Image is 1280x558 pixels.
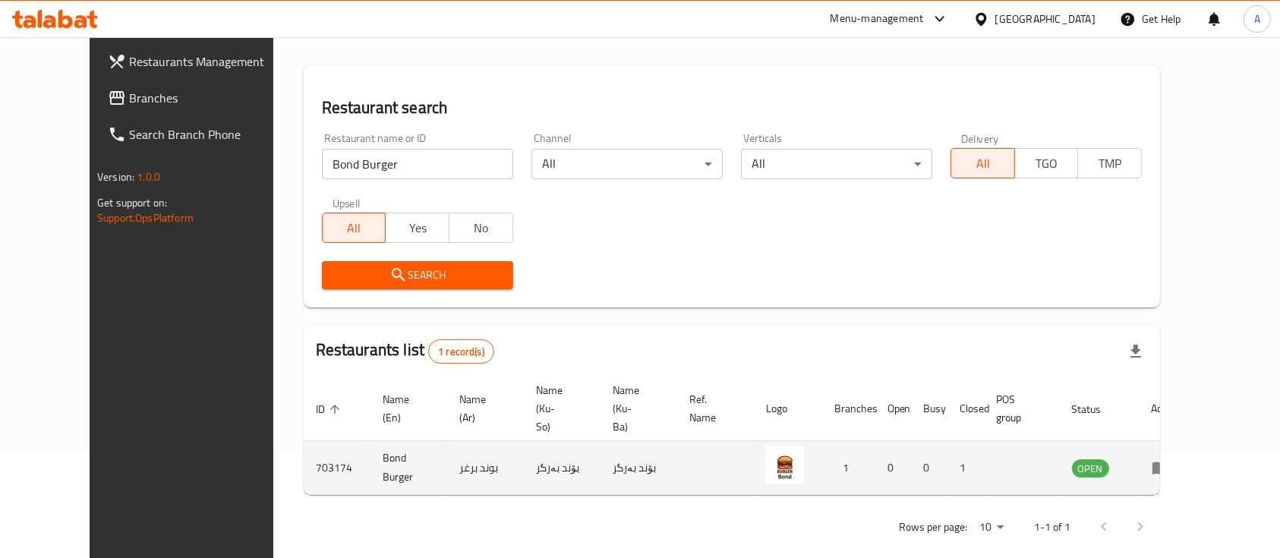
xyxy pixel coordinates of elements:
button: TGO [1014,148,1079,178]
td: 703174 [304,441,370,495]
span: Search [334,266,501,285]
span: Branches [129,89,292,107]
h2: Restaurants list [316,339,494,364]
a: Search Branch Phone [96,116,304,153]
span: Ref. Name [689,390,736,427]
span: All [957,153,1009,175]
td: 1 [948,441,985,495]
img: Bond Burger [766,446,804,484]
th: Open [875,377,912,441]
span: Name (Ku-Ba) [613,381,659,436]
button: All [951,148,1015,178]
td: 0 [912,441,948,495]
p: 1-1 of 1 [1034,518,1070,537]
span: A [1254,11,1260,27]
div: OPEN [1072,459,1109,478]
button: Search [322,261,513,289]
a: Support.OpsPlatform [97,208,194,228]
span: Version: [97,167,134,187]
span: Name (En) [383,390,429,427]
td: بۆند بەرگر [524,441,601,495]
span: Name (Ku-So) [536,381,582,436]
span: Yes [392,217,443,239]
span: 1 record(s) [429,345,493,359]
div: Menu-management [831,10,924,28]
span: 1.0.0 [137,167,160,187]
td: Bond Burger [370,441,447,495]
a: Restaurants Management [96,43,304,80]
div: [GEOGRAPHIC_DATA] [995,11,1096,27]
span: OPEN [1072,460,1109,478]
label: Upsell [333,197,361,208]
button: Yes [385,213,449,243]
td: بوند برغر [447,441,524,495]
td: 1 [822,441,875,495]
div: Menu [1152,459,1180,477]
div: Rows per page: [973,516,1010,539]
span: Name (Ar) [459,390,506,427]
span: Status [1072,400,1121,418]
h2: Restaurant search [322,96,1142,119]
span: No [456,217,507,239]
th: Branches [822,377,875,441]
input: Search for restaurant name or ID.. [322,149,513,179]
span: All [329,217,380,239]
th: Logo [754,377,822,441]
span: TGO [1021,153,1073,175]
button: All [322,213,386,243]
label: Delivery [961,133,999,143]
span: ID [316,400,345,418]
div: Total records count [428,339,494,364]
th: Busy [912,377,948,441]
span: POS group [997,390,1042,427]
a: Branches [96,80,304,116]
div: Export file [1118,333,1154,370]
th: Closed [948,377,985,441]
span: Restaurants Management [129,52,292,71]
p: Rows per page: [899,518,967,537]
td: 0 [875,441,912,495]
th: Action [1140,377,1192,441]
button: TMP [1077,148,1142,178]
span: Get support on: [97,193,167,213]
button: No [449,213,513,243]
span: TMP [1084,153,1136,175]
div: All [531,149,723,179]
table: enhanced table [304,377,1192,495]
div: All [741,149,932,179]
span: Search Branch Phone [129,125,292,143]
td: بۆند بەرگر [601,441,677,495]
